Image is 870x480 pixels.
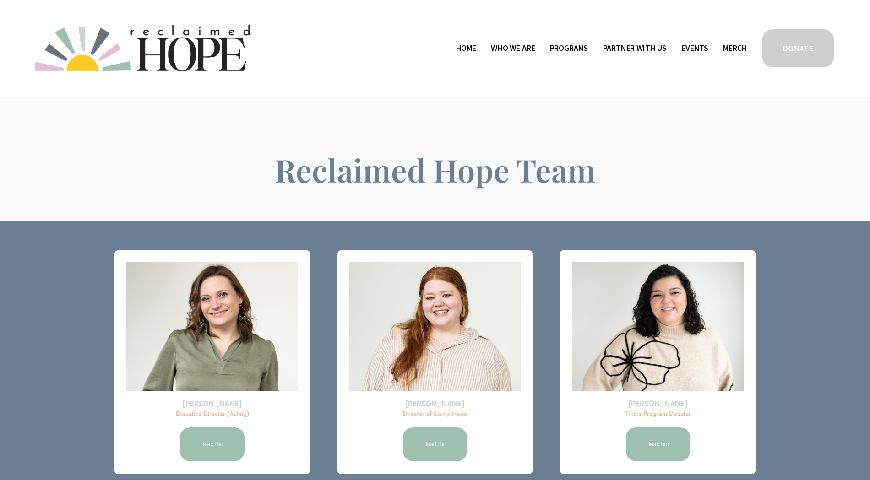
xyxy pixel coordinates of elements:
p: Director of Camp Hope [349,410,521,419]
a: DONATE [761,28,835,69]
a: Read Bio [179,426,246,463]
a: Home [456,41,476,55]
p: Executive Director (Acting) [126,410,298,419]
a: Read bio [625,426,691,463]
span: Who We Are [491,42,535,55]
a: folder dropdown [550,41,588,55]
h2: [PERSON_NAME] [572,398,744,409]
span: Programs [550,42,588,55]
a: folder dropdown [491,41,535,55]
p: Thrive Program Director [572,410,744,419]
h2: [PERSON_NAME] [126,398,298,409]
img: Reclaimed Hope Initiative [35,25,250,71]
a: Events [681,41,708,55]
h2: [PERSON_NAME] [349,398,521,409]
span: Partner With Us [603,42,667,55]
a: Merch [723,41,747,55]
a: Read Bio [402,426,469,463]
a: folder dropdown [603,41,667,55]
span: Reclaimed Hope Team [275,149,596,190]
